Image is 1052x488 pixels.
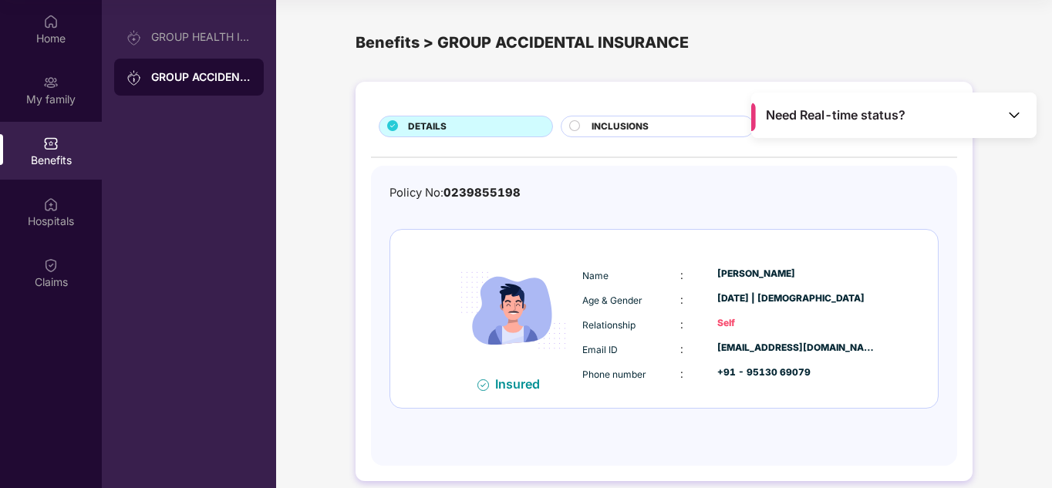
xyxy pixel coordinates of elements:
[582,319,636,331] span: Relationship
[408,119,447,134] span: DETAILS
[43,136,59,151] img: svg+xml;base64,PHN2ZyBpZD0iQmVuZWZpdHMiIHhtbG5zPSJodHRwOi8vd3d3LnczLm9yZy8yMDAwL3N2ZyIgd2lkdGg9Ij...
[126,30,142,45] img: svg+xml;base64,PHN2ZyB3aWR0aD0iMjAiIGhlaWdodD0iMjAiIHZpZXdCb3g9IjAgMCAyMCAyMCIgZmlsbD0ibm9uZSIgeG...
[43,257,59,273] img: svg+xml;base64,PHN2ZyBpZD0iQ2xhaW0iIHhtbG5zPSJodHRwOi8vd3d3LnczLm9yZy8yMDAwL3N2ZyIgd2lkdGg9IjIwIi...
[582,270,609,281] span: Name
[680,342,683,355] span: :
[582,344,618,355] span: Email ID
[151,31,251,43] div: GROUP HEALTH INSURANCE
[443,186,521,200] span: 0239855198
[680,367,683,380] span: :
[43,197,59,212] img: svg+xml;base64,PHN2ZyBpZD0iSG9zcGl0YWxzIiB4bWxucz0iaHR0cDovL3d3dy53My5vcmcvMjAwMC9zdmciIHdpZHRoPS...
[126,70,142,86] img: svg+xml;base64,PHN2ZyB3aWR0aD0iMjAiIGhlaWdodD0iMjAiIHZpZXdCb3g9IjAgMCAyMCAyMCIgZmlsbD0ibm9uZSIgeG...
[477,379,489,391] img: svg+xml;base64,PHN2ZyB4bWxucz0iaHR0cDovL3d3dy53My5vcmcvMjAwMC9zdmciIHdpZHRoPSIxNiIgaGVpZ2h0PSIxNi...
[389,184,521,202] div: Policy No:
[1006,107,1022,123] img: Toggle Icon
[448,245,578,375] img: icon
[717,291,876,306] div: [DATE] | [DEMOGRAPHIC_DATA]
[717,316,876,331] div: Self
[582,294,642,306] span: Age & Gender
[356,31,973,55] div: Benefits > GROUP ACCIDENTAL INSURANCE
[717,365,876,380] div: +91 - 95130 69079
[582,369,646,380] span: Phone number
[592,119,649,134] span: INCLUSIONS
[766,107,905,123] span: Need Real-time status?
[495,376,549,392] div: Insured
[680,318,683,331] span: :
[680,268,683,281] span: :
[680,293,683,306] span: :
[43,75,59,90] img: svg+xml;base64,PHN2ZyB3aWR0aD0iMjAiIGhlaWdodD0iMjAiIHZpZXdCb3g9IjAgMCAyMCAyMCIgZmlsbD0ibm9uZSIgeG...
[43,14,59,29] img: svg+xml;base64,PHN2ZyBpZD0iSG9tZSIgeG1sbnM9Imh0dHA6Ly93d3cudzMub3JnLzIwMDAvc3ZnIiB3aWR0aD0iMjAiIG...
[151,69,251,85] div: GROUP ACCIDENTAL INSURANCE
[717,341,876,355] div: [EMAIL_ADDRESS][DOMAIN_NAME]
[717,267,876,281] div: [PERSON_NAME]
